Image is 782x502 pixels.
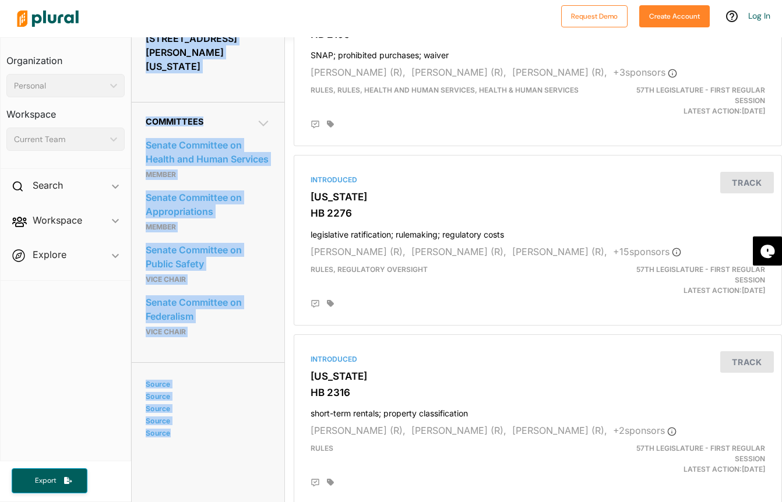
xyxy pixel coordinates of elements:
div: Add Position Statement [311,120,320,129]
p: Member [146,168,270,182]
a: Create Account [639,9,710,22]
div: Add Position Statement [311,299,320,309]
p: Vice Chair [146,273,270,287]
h3: Organization [6,44,125,69]
div: Personal [14,80,105,92]
span: Committees [146,116,203,126]
a: Source [146,380,267,388]
div: Introduced [311,175,765,185]
span: + 3 sponsor s [613,66,677,78]
a: Request Demo [561,9,628,22]
a: Senate Committee on Health and Human Services [146,136,270,168]
span: [PERSON_NAME] (R), [311,425,406,436]
span: [PERSON_NAME] (R), [512,425,607,436]
span: + 15 sponsor s [613,246,681,257]
div: Introduced [311,354,765,365]
span: 57th Legislature - First Regular Session [636,265,765,284]
div: Add tags [327,120,334,128]
span: [PERSON_NAME] (R), [411,425,506,436]
span: [PERSON_NAME] (R), [411,246,506,257]
p: Member [146,220,270,234]
button: Export [12,468,87,493]
a: Source [146,416,267,425]
div: Add tags [327,478,334,486]
span: [PERSON_NAME] (R), [411,66,506,78]
span: [PERSON_NAME] (R), [512,66,607,78]
span: [PERSON_NAME] (R), [512,246,607,257]
h2: Search [33,179,63,192]
a: Senate Committee on Appropriations [146,189,270,220]
a: Log In [748,10,770,21]
span: Rules [311,444,333,452]
h3: [US_STATE] [311,191,765,203]
p: Vice Chair [146,325,270,339]
h4: SNAP; prohibited purchases; waiver [311,45,765,61]
a: Source [146,429,267,437]
a: Senate Committee on Public Safety [146,241,270,273]
span: Rules, Regulatory Oversight [311,265,428,274]
div: Latest Action: [DATE] [617,443,774,475]
span: + 2 sponsor s [613,425,677,436]
h4: short-term rentals; property classification [311,403,765,419]
div: Add Position Statement [311,478,320,487]
h3: HB 2316 [311,387,765,398]
button: Track [720,172,774,193]
button: Request Demo [561,5,628,27]
h3: Workspace [6,97,125,123]
a: Source [146,392,267,401]
div: Latest Action: [DATE] [617,85,774,116]
a: Senate Committee on Federalism [146,294,270,325]
button: Track [720,351,774,373]
span: [PERSON_NAME] (R), [311,246,406,257]
button: Create Account [639,5,710,27]
span: Rules, Rules, Health and Human Services, Health & Human Services [311,86,579,94]
span: [PERSON_NAME] (R), [311,66,406,78]
h3: [US_STATE] [311,370,765,382]
div: Add tags [327,299,334,307]
h4: legislative ratification; rulemaking; regulatory costs [311,224,765,240]
span: Export [27,476,64,486]
div: Latest Action: [DATE] [617,264,774,296]
div: Current Team [14,133,105,146]
div: [STREET_ADDRESS][PERSON_NAME][US_STATE] [146,30,270,75]
h3: HB 2276 [311,207,765,219]
a: Source [146,404,267,413]
span: 57th Legislature - First Regular Session [636,86,765,105]
span: 57th Legislature - First Regular Session [636,444,765,463]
